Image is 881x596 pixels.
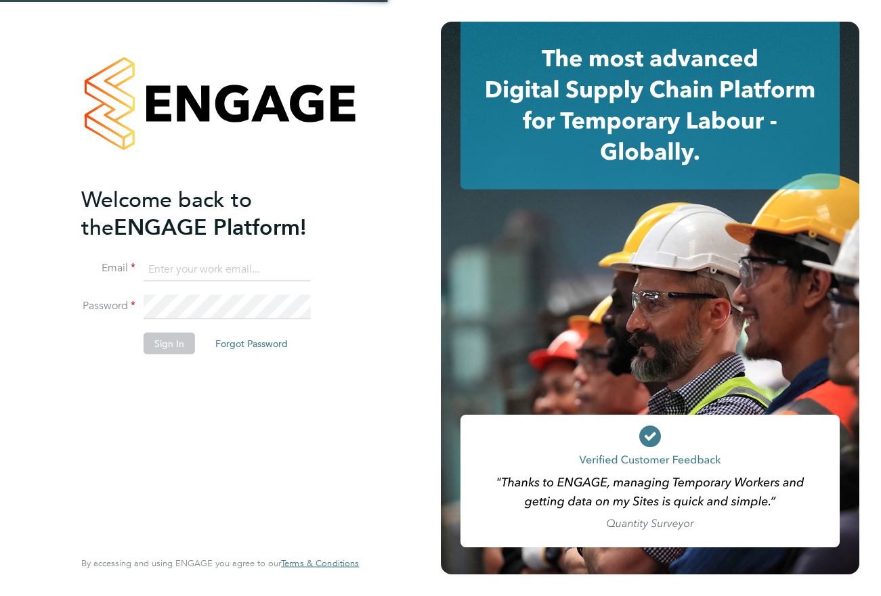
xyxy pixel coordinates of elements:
span: By accessing and using ENGAGE you agree to our [81,557,359,569]
button: Forgot Password [205,333,299,354]
span: Terms & Conditions [281,557,359,569]
label: Password [81,299,135,313]
span: Welcome back to the [81,186,252,240]
button: Sign In [144,333,195,354]
input: Enter your work email... [144,257,311,281]
a: Terms & Conditions [281,558,359,569]
label: Email [81,261,135,275]
h2: ENGAGE Platform! [81,185,345,241]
